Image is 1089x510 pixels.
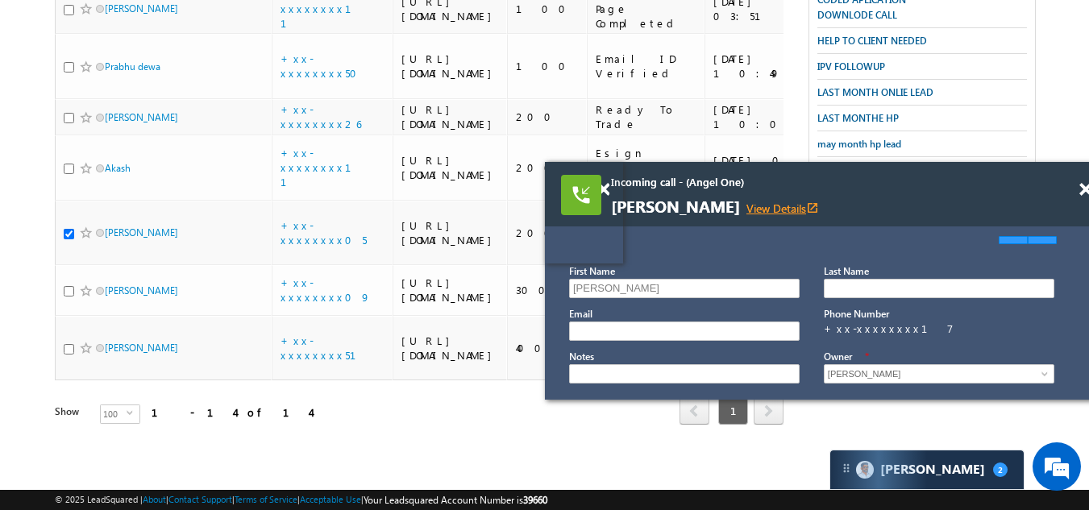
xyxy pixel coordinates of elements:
[281,334,376,362] a: +xx-xxxxxxxx51
[264,8,303,47] div: Minimize live chat window
[611,198,998,216] span: [PERSON_NAME]
[1033,366,1053,382] a: Show All Items
[999,236,1028,244] button: Save and Dispose
[105,226,178,238] a: [PERSON_NAME]
[817,60,885,73] span: IPV FOLLOWUP
[105,111,178,123] a: [PERSON_NAME]
[754,399,783,425] a: next
[401,153,500,182] div: [URL][DOMAIN_NAME]
[817,112,899,124] span: LAST MONTHE HP
[516,341,580,355] div: 400
[824,265,869,277] label: Last Name
[713,102,830,131] div: [DATE] 10:06 AM
[401,334,500,363] div: [URL][DOMAIN_NAME]
[105,60,160,73] a: Prabhu dewa
[1028,236,1057,244] button: Save
[596,146,697,189] div: Esign Request Raised
[516,110,580,124] div: 200
[840,462,853,475] img: carter-drag
[754,397,783,425] span: next
[824,350,852,363] label: Owner
[713,52,830,81] div: [DATE] 10:49 AM
[680,397,709,425] span: prev
[84,85,271,106] div: Chat with us now
[993,462,1008,477] span: 2
[21,149,294,382] textarea: Type your message and hit 'Enter'
[569,308,592,320] label: Email
[806,201,819,214] i: View Details
[516,2,580,16] div: 100
[817,86,933,98] span: LAST MONTH ONLIE LEAD
[596,52,697,81] div: Email ID Verified
[235,494,297,504] a: Terms of Service
[516,59,580,73] div: 100
[281,102,361,131] a: +xx-xxxxxxxx26
[364,494,547,506] span: Your Leadsquared Account Number is
[281,52,367,80] a: +xx-xxxxxxxx50
[516,160,580,175] div: 200
[713,153,830,182] div: [DATE] 08:44 PM
[143,494,166,504] a: About
[168,494,232,504] a: Contact Support
[105,342,178,354] a: [PERSON_NAME]
[829,450,1025,490] div: carter-dragCarter[PERSON_NAME]2
[101,405,127,423] span: 100
[611,175,998,189] span: Incoming call - (Angel One)
[401,102,500,131] div: [URL][DOMAIN_NAME]
[817,138,901,150] span: may month hp lead
[523,494,547,506] span: 39660
[569,265,615,277] label: First Name
[55,404,87,419] div: Show
[718,397,748,425] span: 1
[105,2,178,15] a: [PERSON_NAME]
[596,102,697,131] div: Ready To Trade
[281,146,371,189] a: +xx-xxxxxxxx11
[27,85,68,106] img: d_60004797649_company_0_60004797649
[105,284,178,296] a: [PERSON_NAME]
[817,35,927,47] span: HELP TO CLIENT NEEDED
[824,321,1053,336] div: +xx-xxxxxxxx17
[219,396,293,417] em: Start Chat
[824,364,1054,384] input: Type to Search
[680,399,709,425] a: prev
[516,226,580,240] div: 200
[281,218,367,247] a: +xx-xxxxxxxx05
[824,308,889,320] label: Phone Number
[401,218,500,247] div: [URL][DOMAIN_NAME]
[152,403,310,421] div: 1 - 14 of 14
[300,494,361,504] a: Acceptable Use
[746,201,819,216] a: View Detailsopen_in_new
[401,52,500,81] div: [URL][DOMAIN_NAME]
[105,162,131,174] a: Akash
[281,276,371,304] a: +xx-xxxxxxxx09
[55,492,547,508] span: © 2025 LeadSquared | | | | |
[569,350,594,363] label: Notes
[516,283,580,297] div: 300
[127,409,139,417] span: select
[401,276,500,305] div: [URL][DOMAIN_NAME]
